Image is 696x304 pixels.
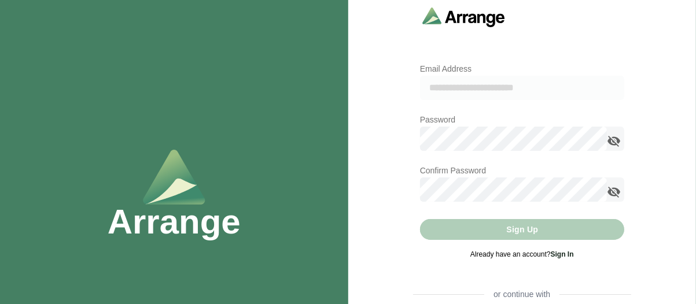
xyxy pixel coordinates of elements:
span: or continue with [484,288,559,300]
h1: Arrange [108,205,241,239]
a: Sign In [551,250,574,258]
span: Already have an account? [470,250,574,258]
i: appended action [607,134,621,148]
i: appended action [607,185,621,199]
p: Confirm Password [420,164,624,177]
p: Password [420,113,624,127]
p: Email Address [420,62,624,76]
img: arrangeai-name-small-logo.4d2b8aee.svg [422,7,505,27]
